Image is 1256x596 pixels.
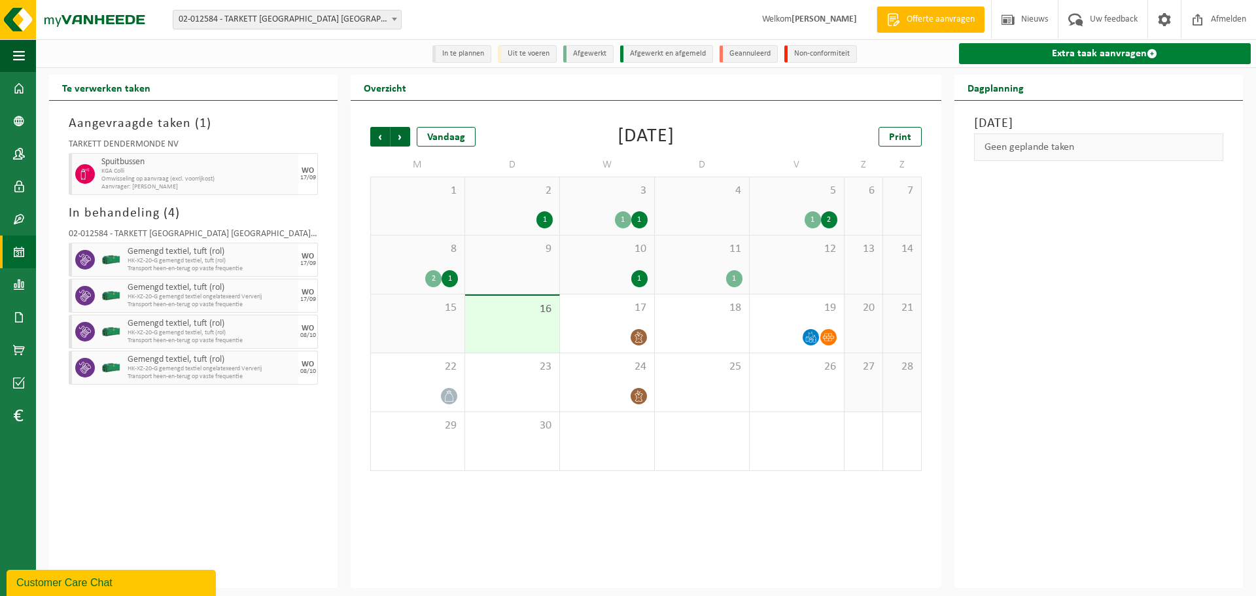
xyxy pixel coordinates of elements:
span: Transport heen-en-terug op vaste frequentie [128,337,295,345]
a: Extra taak aanvragen [959,43,1251,64]
span: Transport heen-en-terug op vaste frequentie [128,301,295,309]
span: HK-XZ-20-G gemengd textiel, tuft (rol) [128,257,295,265]
span: 3 [567,184,648,198]
td: Z [845,153,883,177]
span: Omwisseling op aanvraag (excl. voorrijkost) [101,175,295,183]
li: Afgewerkt [563,45,614,63]
div: WO [302,289,314,296]
span: 10 [567,242,648,256]
span: 11 [661,242,742,256]
li: In te plannen [432,45,491,63]
div: 2 [425,270,442,287]
div: Vandaag [417,127,476,147]
span: 20 [851,301,876,315]
div: WO [302,253,314,260]
a: Print [879,127,922,147]
span: 28 [890,360,915,374]
span: 26 [756,360,837,374]
span: 12 [756,242,837,256]
span: 19 [756,301,837,315]
span: 7 [890,184,915,198]
div: 02-012584 - TARKETT [GEOGRAPHIC_DATA] [GEOGRAPHIC_DATA] - [GEOGRAPHIC_DATA] [69,230,318,243]
span: 13 [851,242,876,256]
li: Geannuleerd [720,45,778,63]
h2: Overzicht [351,75,419,100]
span: 5 [756,184,837,198]
span: 2 [472,184,553,198]
span: Vorige [370,127,390,147]
div: WO [302,167,314,175]
div: 1 [536,211,553,228]
div: Geen geplande taken [974,133,1223,161]
span: 23 [472,360,553,374]
h3: In behandeling ( ) [69,203,318,223]
div: 17/09 [300,296,316,303]
span: Gemengd textiel, tuft (rol) [128,355,295,365]
div: TARKETT DENDERMONDE NV [69,140,318,153]
span: Offerte aanvragen [903,13,978,26]
span: 27 [851,360,876,374]
span: 4 [661,184,742,198]
span: 14 [890,242,915,256]
div: 2 [821,211,837,228]
span: Transport heen-en-terug op vaste frequentie [128,265,295,273]
div: 08/10 [300,332,316,339]
span: 02-012584 - TARKETT DENDERMONDE NV - DENDERMONDE [173,10,402,29]
span: Aanvrager: [PERSON_NAME] [101,183,295,191]
h2: Dagplanning [954,75,1037,100]
div: WO [302,360,314,368]
span: 17 [567,301,648,315]
img: HK-XZ-20-GN-00 [101,250,121,270]
div: 1 [631,270,648,287]
span: 29 [377,419,458,433]
div: 1 [442,270,458,287]
img: HK-XZ-20-GN-00 [101,286,121,306]
span: 21 [890,301,915,315]
span: 24 [567,360,648,374]
span: Print [889,132,911,143]
span: 1 [377,184,458,198]
td: D [465,153,560,177]
td: V [750,153,845,177]
li: Afgewerkt en afgemeld [620,45,713,63]
span: Gemengd textiel, tuft (rol) [128,283,295,293]
div: 08/10 [300,368,316,375]
img: HK-XZ-20-GN-00 [101,358,121,377]
div: 1 [726,270,742,287]
div: WO [302,324,314,332]
h3: Aangevraagde taken ( ) [69,114,318,133]
h3: [DATE] [974,114,1223,133]
span: 15 [377,301,458,315]
span: 6 [851,184,876,198]
li: Uit te voeren [498,45,557,63]
div: 1 [631,211,648,228]
div: [DATE] [618,127,674,147]
span: Volgende [391,127,410,147]
span: Spuitbussen [101,157,295,167]
h2: Te verwerken taken [49,75,164,100]
li: Non-conformiteit [784,45,857,63]
div: 1 [615,211,631,228]
span: 8 [377,242,458,256]
span: KGA Colli [101,167,295,175]
span: Gemengd textiel, tuft (rol) [128,247,295,257]
span: HK-XZ-20-G gemengd textiel, tuft (rol) [128,329,295,337]
span: 22 [377,360,458,374]
td: W [560,153,655,177]
span: 25 [661,360,742,374]
a: Offerte aanvragen [877,7,985,33]
span: 16 [472,302,553,317]
span: 9 [472,242,553,256]
td: D [655,153,750,177]
div: 17/09 [300,175,316,181]
strong: [PERSON_NAME] [792,14,857,24]
td: Z [883,153,922,177]
span: Gemengd textiel, tuft (rol) [128,319,295,329]
iframe: chat widget [7,567,218,596]
img: HK-XZ-20-GN-00 [101,322,121,342]
span: HK-XZ-20-G gemengd textiel ongelatexeerd Ververij [128,293,295,301]
span: 30 [472,419,553,433]
span: 4 [168,207,175,220]
span: 1 [200,117,207,130]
